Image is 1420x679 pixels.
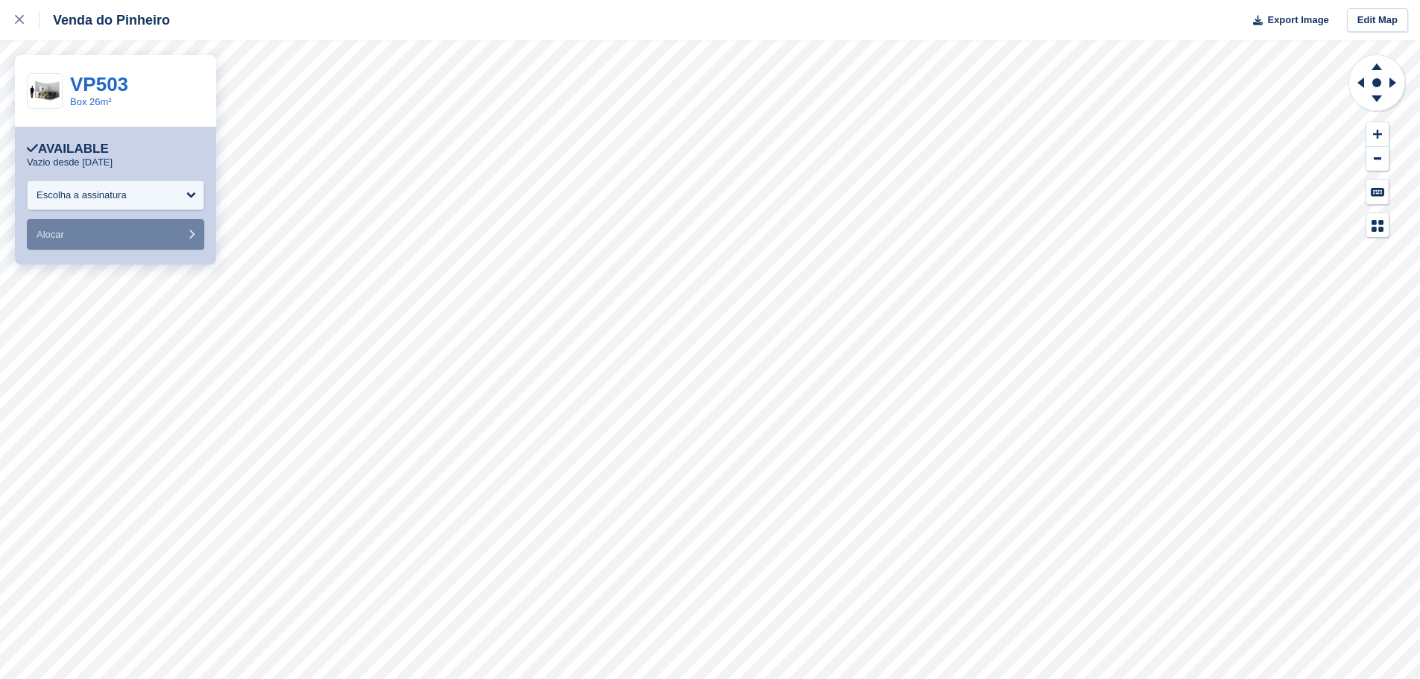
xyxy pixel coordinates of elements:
[37,188,127,203] div: Escolha a assinatura
[70,73,128,95] a: VP503
[27,157,113,168] p: Vazio desde [DATE]
[27,219,204,250] button: Alocar
[1366,213,1389,238] button: Map Legend
[1347,8,1408,33] a: Edit Map
[27,142,109,157] div: Available
[70,96,112,107] a: Box 26m²
[1366,180,1389,204] button: Keyboard Shortcuts
[1366,147,1389,171] button: Zoom Out
[1366,122,1389,147] button: Zoom In
[28,78,62,104] img: 75-sqft-unit.jpg
[1267,13,1328,28] span: Export Image
[1244,8,1329,33] button: Export Image
[40,11,170,29] div: Venda do Pinheiro
[37,229,64,240] span: Alocar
